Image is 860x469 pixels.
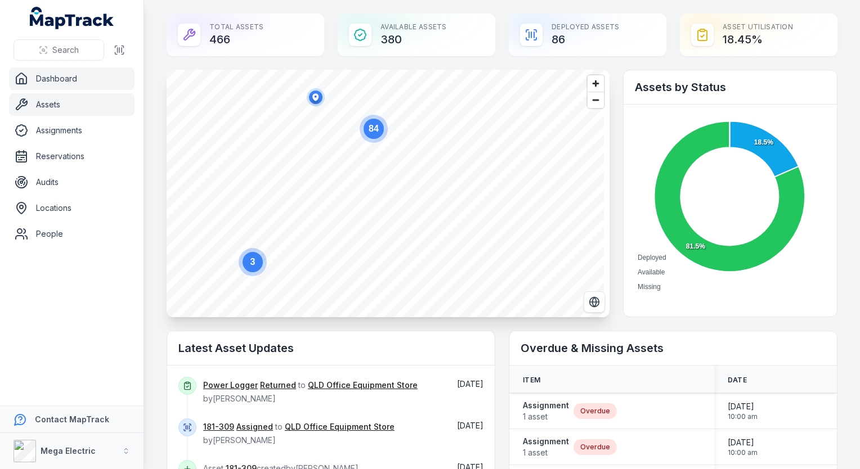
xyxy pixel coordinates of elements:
strong: Contact MapTrack [35,414,109,424]
h2: Assets by Status [635,79,826,95]
span: Available [638,268,665,276]
a: 181-309 [203,421,234,432]
a: Reservations [9,145,135,168]
span: 10:00 am [728,448,758,457]
span: [DATE] [457,421,483,430]
a: Assignments [9,119,135,142]
span: [DATE] [457,379,483,389]
a: Assets [9,93,135,116]
a: Locations [9,197,135,219]
span: Search [52,44,79,56]
span: to by [PERSON_NAME] [203,380,418,403]
strong: Assignment [523,400,569,411]
span: Deployed [638,254,666,261]
h2: Overdue & Missing Assets [521,340,826,356]
text: 84 [369,124,379,133]
a: Assignment1 asset [523,400,569,422]
button: Zoom in [588,75,604,92]
span: Date [728,376,747,385]
button: Switch to Satellite View [584,291,605,313]
a: Returned [260,380,296,391]
span: Item [523,376,540,385]
strong: Mega Electric [41,446,96,456]
span: [DATE] [728,437,758,448]
canvas: Map [167,70,604,317]
span: Missing [638,283,661,291]
div: Overdue [574,403,617,419]
h2: Latest Asset Updates [178,340,483,356]
span: 10:00 am [728,412,758,421]
button: Search [14,39,104,61]
a: Assigned [236,421,273,432]
a: QLD Office Equipment Store [285,421,395,432]
a: MapTrack [30,7,114,29]
span: 1 asset [523,411,569,422]
a: QLD Office Equipment Store [308,380,418,391]
a: Dashboard [9,67,135,90]
a: Assignment1 asset [523,436,569,458]
button: Zoom out [588,92,604,108]
text: 3 [250,257,256,267]
time: 4/30/2025, 10:00:00 AM [728,401,758,421]
span: 1 asset [523,447,569,458]
time: 1/30/2025, 10:00:00 AM [728,437,758,457]
span: [DATE] [728,401,758,412]
a: Audits [9,171,135,193]
strong: Assignment [523,436,569,447]
div: Overdue [574,439,617,455]
span: to by [PERSON_NAME] [203,422,395,445]
time: 9/1/2025, 2:46:04 PM [457,379,483,389]
a: Power Logger [203,380,258,391]
a: People [9,223,135,245]
time: 9/1/2025, 12:55:02 PM [457,421,483,430]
